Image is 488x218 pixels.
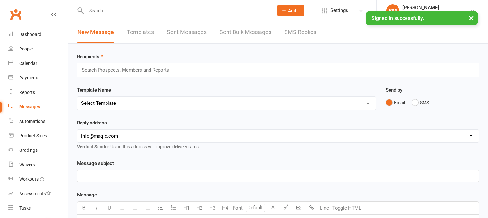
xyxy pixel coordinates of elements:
a: Payments [8,71,68,85]
a: SMS Replies [284,21,316,43]
a: Templates [127,21,154,43]
div: Martial Arts [GEOGRAPHIC_DATA] [402,11,470,16]
label: Message subject [77,159,114,167]
div: Waivers [19,162,35,167]
button: U [103,202,116,214]
a: Gradings [8,143,68,158]
a: New Message [77,21,114,43]
div: Assessments [19,191,51,196]
label: Message [77,191,97,199]
label: Recipients [77,53,103,60]
button: Email [386,96,405,109]
span: Add [288,8,296,13]
button: Line [318,202,331,214]
a: Product Sales [8,129,68,143]
button: A [267,202,279,214]
a: Messages [8,100,68,114]
div: Gradings [19,148,38,153]
span: Signed in successfully. [372,15,424,21]
label: Template Name [77,86,111,94]
div: Messages [19,104,40,109]
div: BM [386,4,399,17]
div: Automations [19,119,45,124]
div: Workouts [19,177,39,182]
div: Tasks [19,205,31,211]
div: Calendar [19,61,37,66]
a: Automations [8,114,68,129]
div: [PERSON_NAME] [402,5,470,11]
button: Toggle HTML [331,202,363,214]
strong: Verified Sender: [77,144,110,149]
a: Workouts [8,172,68,186]
button: H3 [206,202,218,214]
a: Assessments [8,186,68,201]
button: SMS [412,96,429,109]
input: Default [246,204,265,212]
label: Send by [386,86,402,94]
div: People [19,46,33,51]
button: × [466,11,477,25]
a: People [8,42,68,56]
a: Clubworx [8,6,24,23]
span: Using this address will improve delivery rates. [77,144,200,149]
a: Reports [8,85,68,100]
button: Add [277,5,304,16]
a: Tasks [8,201,68,215]
a: Dashboard [8,27,68,42]
input: Search... [84,6,269,15]
div: Product Sales [19,133,47,138]
button: Font [231,202,244,214]
button: H1 [180,202,193,214]
button: H2 [193,202,206,214]
input: Search Prospects, Members and Reports [81,66,175,74]
div: Reports [19,90,35,95]
span: Settings [330,3,348,18]
a: Sent Messages [167,21,207,43]
span: U [108,205,111,211]
button: H4 [218,202,231,214]
a: Sent Bulk Messages [219,21,271,43]
div: Payments [19,75,39,80]
a: Calendar [8,56,68,71]
div: Dashboard [19,32,41,37]
label: Reply address [77,119,107,127]
a: Waivers [8,158,68,172]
